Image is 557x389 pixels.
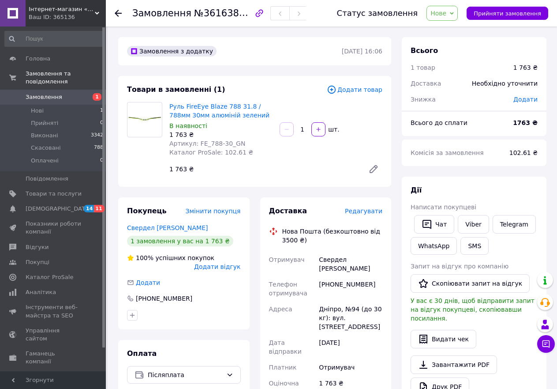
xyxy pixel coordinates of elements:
[411,46,438,55] span: Всього
[327,85,382,94] span: Додати товар
[513,63,538,72] div: 1 763 ₴
[132,8,191,19] span: Замовлення
[186,208,241,215] span: Змінити покупця
[317,276,384,301] div: [PHONE_NUMBER]
[326,125,340,134] div: шт.
[269,364,297,371] span: Платник
[194,8,257,19] span: №361638688
[31,144,61,152] span: Скасовані
[26,288,56,296] span: Аналітика
[26,205,91,213] span: [DEMOGRAPHIC_DATA]
[100,157,103,165] span: 0
[31,132,58,140] span: Виконані
[430,10,446,17] span: Нове
[26,190,82,198] span: Товари та послуги
[169,122,207,129] span: В наявності
[127,349,157,358] span: Оплата
[411,297,535,322] span: У вас є 30 днів, щоб відправити запит на відгук покупцеві, скопіювавши посилання.
[29,5,95,13] span: Інтернет-магазин «Велогранд»
[91,132,103,140] span: 3342
[29,13,106,21] div: Ваш ID: 365136
[537,335,555,353] button: Чат з покупцем
[345,208,382,215] span: Редагувати
[317,252,384,276] div: Свердел [PERSON_NAME]
[269,256,305,263] span: Отримувач
[513,96,538,103] span: Додати
[414,215,454,234] button: Чат
[411,263,508,270] span: Запит на відгук про компанію
[26,327,82,343] span: Управління сайтом
[317,301,384,335] div: Дніпро, №94 (до 30 кг): вул. [STREET_ADDRESS]
[269,281,307,297] span: Телефон отримувача
[317,359,384,375] div: Отримувач
[458,215,489,234] a: Viber
[342,48,382,55] time: [DATE] 16:06
[169,103,269,119] a: Руль FireEye Blaze 788 31.8 / 788мм 30мм алюміній зелений
[135,294,193,303] div: [PHONE_NUMBER]
[411,80,441,87] span: Доставка
[169,140,245,147] span: Артикул: FE_788-30_GN
[100,107,103,115] span: 1
[26,303,82,319] span: Інструменти веб-майстра та SEO
[84,205,94,212] span: 14
[26,273,73,281] span: Каталог ProSale
[136,279,160,286] span: Додати
[136,254,153,261] span: 100%
[269,207,307,215] span: Доставка
[194,263,240,270] span: Додати відгук
[411,237,457,255] a: WhatsApp
[26,258,49,266] span: Покупці
[127,85,225,94] span: Товари в замовленні (1)
[127,207,167,215] span: Покупець
[317,335,384,359] div: [DATE]
[93,93,101,101] span: 1
[127,224,208,231] a: Свердел [PERSON_NAME]
[467,74,543,93] div: Необхідно уточнити
[127,46,217,57] div: Замовлення з додатку
[460,237,489,255] button: SMS
[4,31,104,47] input: Пошук
[337,9,418,18] div: Статус замовлення
[269,339,302,355] span: Дата відправки
[280,227,385,245] div: Нова Пошта (безкоштовно від 3500 ₴)
[148,370,223,380] span: Післяплата
[115,9,122,18] div: Повернутися назад
[169,149,253,156] span: Каталог ProSale: 102.61 ₴
[26,243,49,251] span: Відгуки
[513,119,538,126] b: 1763 ₴
[411,204,476,211] span: Написати покупцеві
[100,119,103,127] span: 0
[26,175,68,183] span: Повідомлення
[31,157,59,165] span: Оплачені
[411,64,435,71] span: 1 товар
[26,70,106,86] span: Замовлення та повідомлення
[26,220,82,236] span: Показники роботи компанії
[269,306,292,313] span: Адреса
[474,10,541,17] span: Прийняти замовлення
[411,355,497,374] a: Завантажити PDF
[169,130,273,139] div: 1 763 ₴
[26,55,50,63] span: Головна
[411,149,484,156] span: Комісія за замовлення
[411,274,530,293] button: Скопіювати запит на відгук
[26,93,62,101] span: Замовлення
[493,215,536,234] a: Telegram
[509,149,538,156] span: 102.61 ₴
[411,330,476,348] button: Видати чек
[94,205,104,212] span: 11
[166,163,361,175] div: 1 763 ₴
[31,119,58,127] span: Прийняті
[31,107,44,115] span: Нові
[127,253,214,262] div: успішних покупок
[94,144,103,152] span: 788
[411,186,422,194] span: Дії
[26,350,82,366] span: Гаманець компанії
[127,236,233,246] div: 1 замовлення у вас на 1 763 ₴
[411,119,467,126] span: Всього до сплати
[411,96,436,103] span: Знижка
[127,108,162,132] img: Руль FireEye Blaze 788 31.8 / 788мм 30мм алюміній зелений
[467,7,548,20] button: Прийняти замовлення
[365,160,382,178] a: Редагувати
